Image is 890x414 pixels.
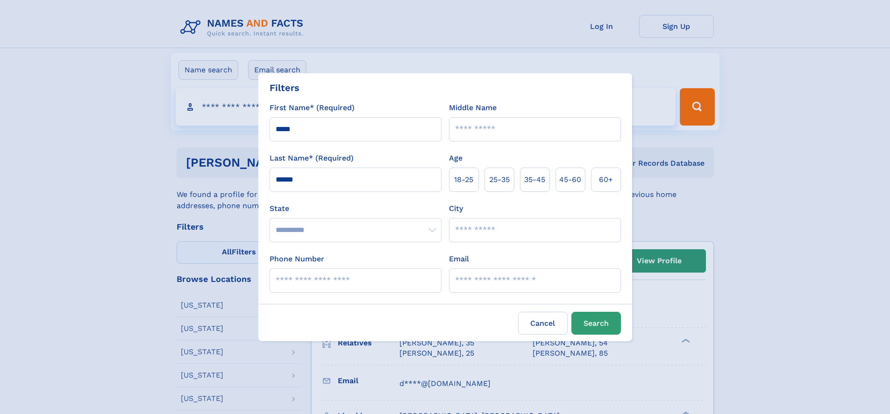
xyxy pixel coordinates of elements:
[449,203,463,214] label: City
[559,174,581,185] span: 45‑60
[524,174,545,185] span: 35‑45
[270,81,299,95] div: Filters
[270,253,324,265] label: Phone Number
[454,174,473,185] span: 18‑25
[449,153,463,164] label: Age
[489,174,510,185] span: 25‑35
[449,253,469,265] label: Email
[270,102,355,113] label: First Name* (Required)
[270,203,441,214] label: State
[599,174,613,185] span: 60+
[518,312,568,335] label: Cancel
[449,102,497,113] label: Middle Name
[270,153,354,164] label: Last Name* (Required)
[571,312,621,335] button: Search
